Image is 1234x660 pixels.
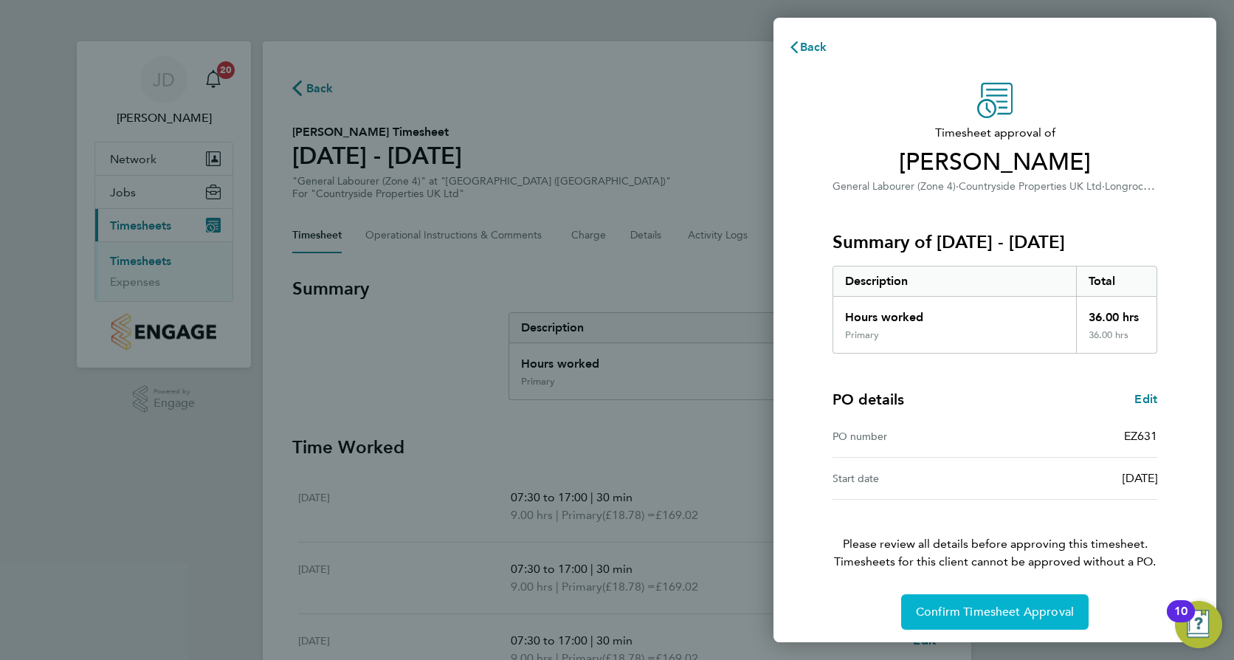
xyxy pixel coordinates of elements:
[833,266,1157,354] div: Summary of 25 - 31 Aug 2025
[833,180,956,193] span: General Labourer (Zone 4)
[1076,329,1157,353] div: 36.00 hrs
[1124,429,1157,443] span: EZ631
[1134,391,1157,408] a: Edit
[1134,392,1157,406] span: Edit
[833,267,1076,296] div: Description
[959,180,1102,193] span: Countryside Properties UK Ltd
[833,297,1076,329] div: Hours worked
[833,470,995,487] div: Start date
[845,329,879,341] div: Primary
[833,389,904,410] h4: PO details
[833,230,1157,254] h3: Summary of [DATE] - [DATE]
[995,470,1157,487] div: [DATE]
[833,427,995,445] div: PO number
[1102,180,1105,193] span: ·
[833,124,1157,142] span: Timesheet approval of
[1076,297,1157,329] div: 36.00 hrs
[800,40,827,54] span: Back
[956,180,959,193] span: ·
[773,32,842,62] button: Back
[1076,267,1157,296] div: Total
[901,594,1089,630] button: Confirm Timesheet Approval
[815,500,1175,571] p: Please review all details before approving this timesheet.
[1174,611,1188,630] div: 10
[1175,601,1222,648] button: Open Resource Center, 10 new notifications
[916,605,1074,619] span: Confirm Timesheet Approval
[815,553,1175,571] span: Timesheets for this client cannot be approved without a PO.
[833,148,1157,177] span: [PERSON_NAME]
